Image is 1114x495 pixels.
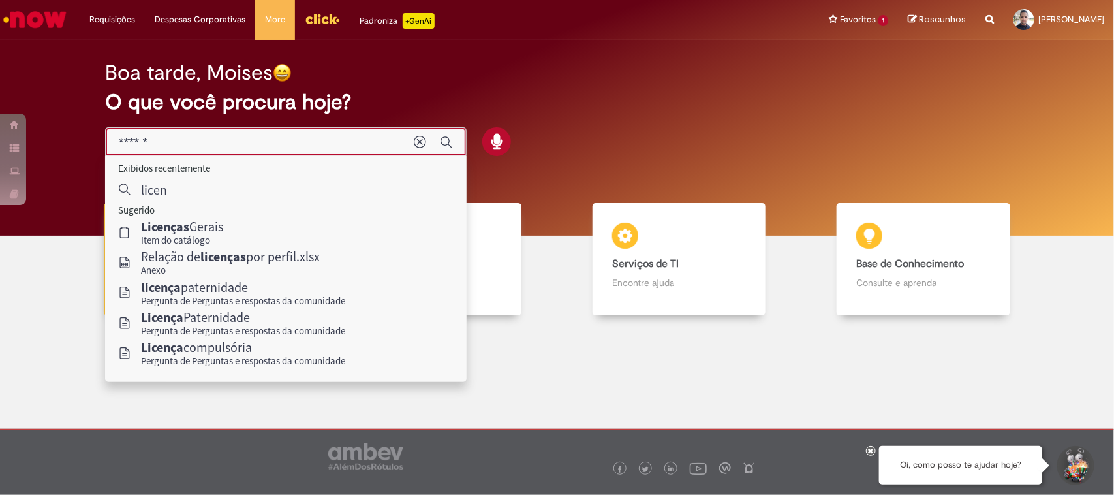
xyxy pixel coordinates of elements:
span: Despesas Corporativas [155,13,245,26]
div: Padroniza [360,13,435,29]
img: click_logo_yellow_360x200.png [305,9,340,29]
span: Requisições [89,13,135,26]
a: Tirar dúvidas Tirar dúvidas com Lupi Assist e Gen Ai [69,203,313,316]
b: Serviços de TI [612,257,679,270]
a: Rascunhos [908,14,966,26]
div: Oi, como posso te ajudar hoje? [879,446,1042,485]
p: Consulte e aprenda [856,276,990,289]
span: Favoritos [840,13,876,26]
img: logo_footer_youtube.png [690,460,707,477]
h2: O que você procura hoje? [105,91,1009,114]
b: Base de Conhecimento [856,257,964,270]
p: +GenAi [403,13,435,29]
p: Encontre ajuda [612,276,746,289]
span: [PERSON_NAME] [1038,14,1104,25]
img: logo_footer_twitter.png [642,466,649,473]
img: logo_footer_naosei.png [743,462,755,474]
img: logo_footer_facebook.png [617,466,623,473]
img: happy-face.png [273,63,292,82]
span: More [265,13,285,26]
img: ServiceNow [1,7,69,33]
span: 1 [878,15,888,26]
a: Serviços de TI Encontre ajuda [557,203,801,316]
img: logo_footer_linkedin.png [668,466,675,473]
button: Iniciar Conversa de Suporte [1055,446,1094,485]
img: logo_footer_workplace.png [719,462,731,474]
span: Rascunhos [919,13,966,25]
a: Base de Conhecimento Consulte e aprenda [801,203,1045,316]
h2: Boa tarde, Moises [105,61,273,84]
img: logo_footer_ambev_rotulo_gray.png [328,443,403,470]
